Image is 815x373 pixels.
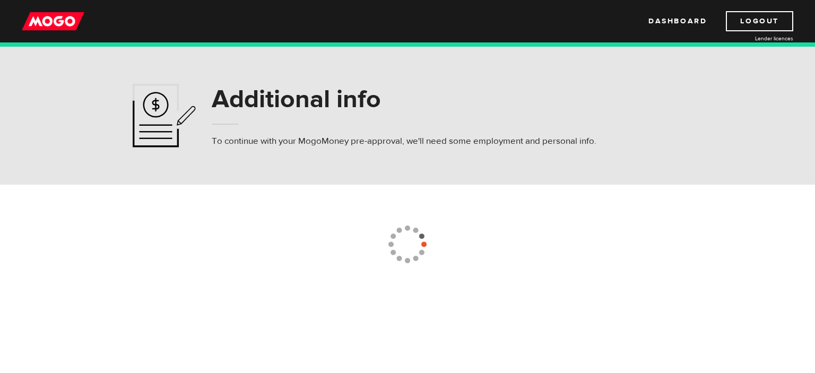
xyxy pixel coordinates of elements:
[714,34,793,42] a: Lender licences
[212,135,596,148] p: To continue with your MogoMoney pre-approval, we'll need some employment and personal info.
[22,11,84,31] img: mogo_logo-11ee424be714fa7cbb0f0f49df9e16ec.png
[648,11,707,31] a: Dashboard
[133,84,196,148] img: application-ef4f7aff46a5c1a1d42a38d909f5b40b.svg
[388,185,428,304] img: loading-colorWheel_medium.gif
[726,11,793,31] a: Logout
[212,85,596,113] h1: Additional info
